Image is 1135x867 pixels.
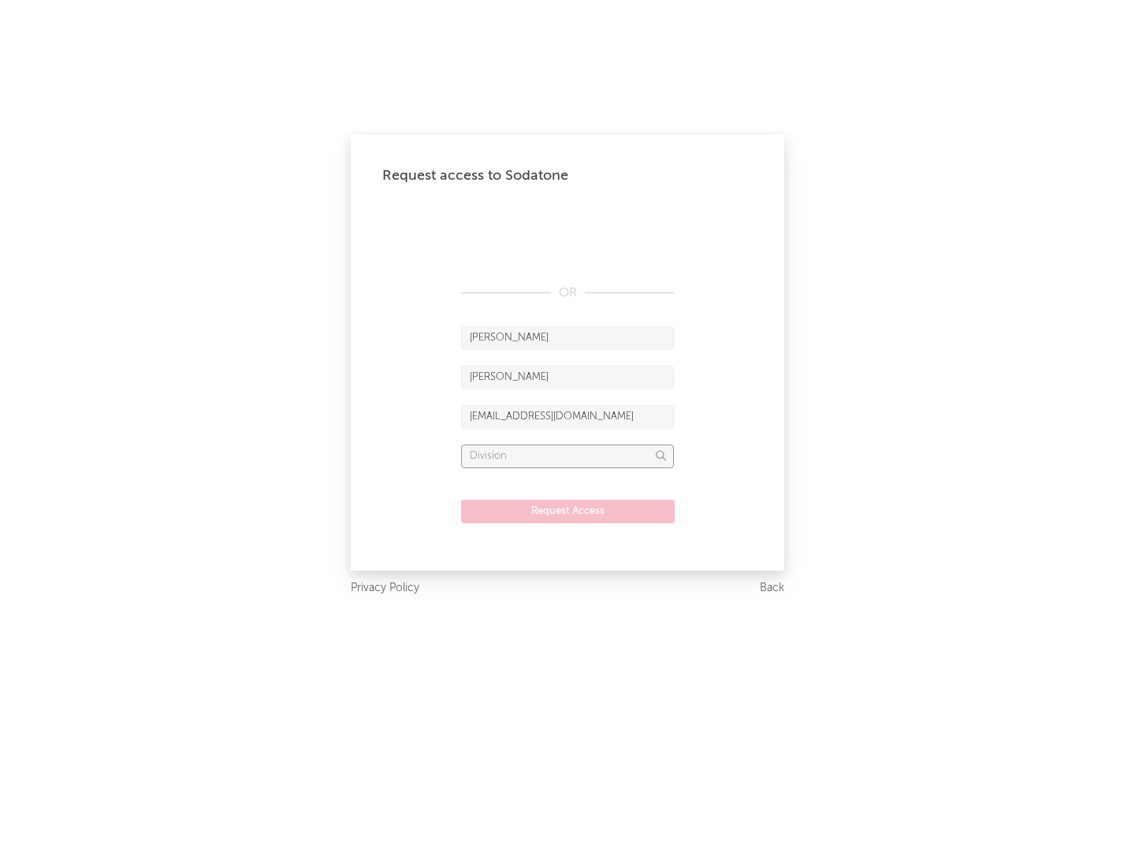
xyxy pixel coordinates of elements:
a: Back [760,579,784,598]
div: Request access to Sodatone [382,166,753,185]
input: Email [461,405,674,429]
a: Privacy Policy [351,579,419,598]
input: First Name [461,326,674,350]
div: OR [461,284,674,303]
input: Last Name [461,366,674,389]
button: Request Access [461,500,675,523]
input: Division [461,445,674,468]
